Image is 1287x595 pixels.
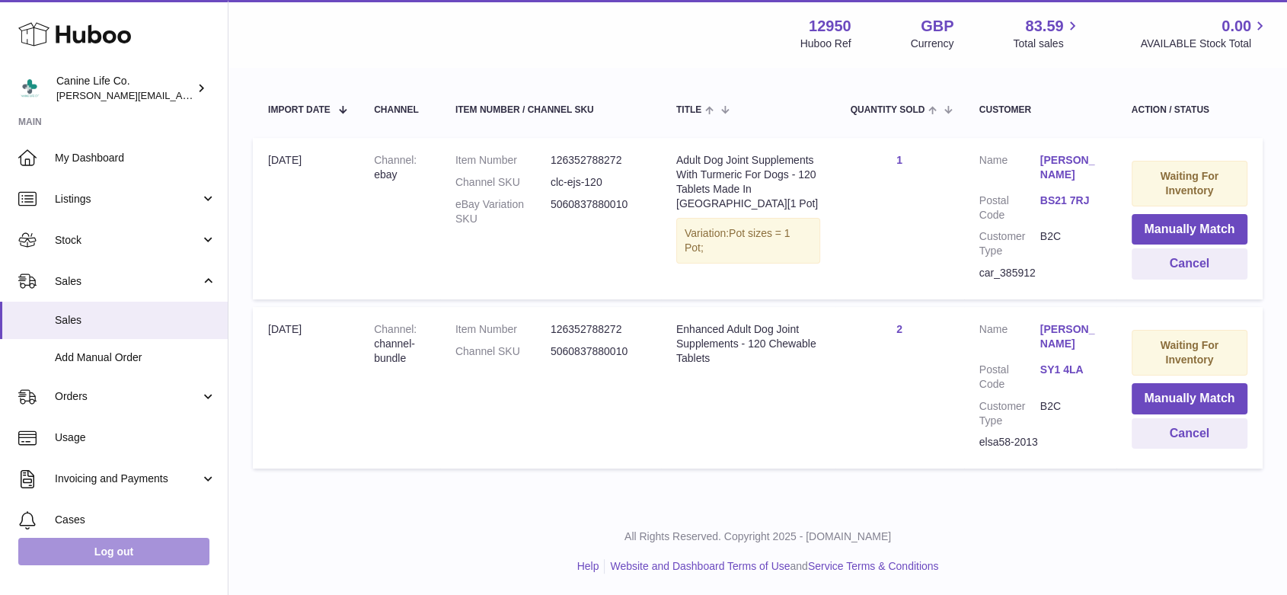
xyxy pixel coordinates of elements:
a: BS21 7RJ [1040,194,1101,208]
div: Currency [911,37,954,51]
span: Title [676,105,701,115]
strong: 12950 [809,16,851,37]
dd: 5060837880010 [551,344,646,359]
a: 2 [896,323,902,335]
a: 83.59 Total sales [1013,16,1081,51]
a: Website and Dashboard Terms of Use [610,560,790,572]
span: Listings [55,192,200,206]
dt: Customer Type [979,229,1040,258]
span: Pot sizes = 1 Pot; [685,227,790,254]
button: Manually Match [1132,383,1247,414]
a: [PERSON_NAME] [1040,153,1101,182]
button: Cancel [1132,418,1247,449]
dt: Postal Code [979,194,1040,222]
dt: Item Number [455,322,551,337]
div: car_385912 [979,266,1101,280]
span: Total sales [1013,37,1081,51]
div: Canine Life Co. [56,74,193,103]
a: 1 [896,154,902,166]
strong: Waiting For Inventory [1161,339,1218,366]
td: [DATE] [253,307,359,469]
span: Orders [55,389,200,404]
button: Manually Match [1132,214,1247,245]
span: AVAILABLE Stock Total [1140,37,1269,51]
dd: B2C [1040,229,1101,258]
dt: Channel SKU [455,344,551,359]
strong: Waiting For Inventory [1161,170,1218,197]
dd: 126352788272 [551,153,646,168]
dd: 126352788272 [551,322,646,337]
dt: eBay Variation SKU [455,197,551,226]
a: Log out [18,538,209,565]
dt: Name [979,153,1040,186]
div: Customer [979,105,1101,115]
a: [PERSON_NAME] [1040,322,1101,351]
div: Channel [374,105,425,115]
dd: 5060837880010 [551,197,646,226]
span: 83.59 [1025,16,1063,37]
a: SY1 4LA [1040,363,1101,377]
dd: clc-ejs-120 [551,175,646,190]
td: [DATE] [253,138,359,299]
a: Service Terms & Conditions [808,560,939,572]
div: elsa58-2013 [979,435,1101,449]
span: My Dashboard [55,151,216,165]
span: Usage [55,430,216,445]
button: Cancel [1132,248,1247,280]
li: and [605,559,938,574]
div: Enhanced Adult Dog Joint Supplements - 120 Chewable Tablets [676,322,820,366]
div: Huboo Ref [800,37,851,51]
div: Variation: [676,218,820,264]
span: [PERSON_NAME][EMAIL_ADDRESS][DOMAIN_NAME] [56,89,305,101]
span: Quantity Sold [851,105,925,115]
dt: Channel SKU [455,175,551,190]
img: kevin@clsgltd.co.uk [18,77,41,100]
p: All Rights Reserved. Copyright 2025 - [DOMAIN_NAME] [241,529,1275,544]
span: Sales [55,274,200,289]
strong: Channel [374,154,417,166]
div: Adult Dog Joint Supplements With Turmeric For Dogs - 120 Tablets Made In [GEOGRAPHIC_DATA][1 Pot] [676,153,820,211]
dt: Customer Type [979,399,1040,428]
dt: Name [979,322,1040,355]
div: Item Number / Channel SKU [455,105,646,115]
span: 0.00 [1222,16,1251,37]
span: Import date [268,105,331,115]
div: channel-bundle [374,322,425,366]
span: Add Manual Order [55,350,216,365]
strong: Channel [374,323,417,335]
a: 0.00 AVAILABLE Stock Total [1140,16,1269,51]
span: Cases [55,513,216,527]
dt: Postal Code [979,363,1040,392]
span: Stock [55,233,200,248]
dt: Item Number [455,153,551,168]
a: Help [577,560,599,572]
div: ebay [374,153,425,182]
span: Sales [55,313,216,328]
strong: GBP [921,16,953,37]
dd: B2C [1040,399,1101,428]
span: Invoicing and Payments [55,472,200,486]
div: Action / Status [1132,105,1247,115]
